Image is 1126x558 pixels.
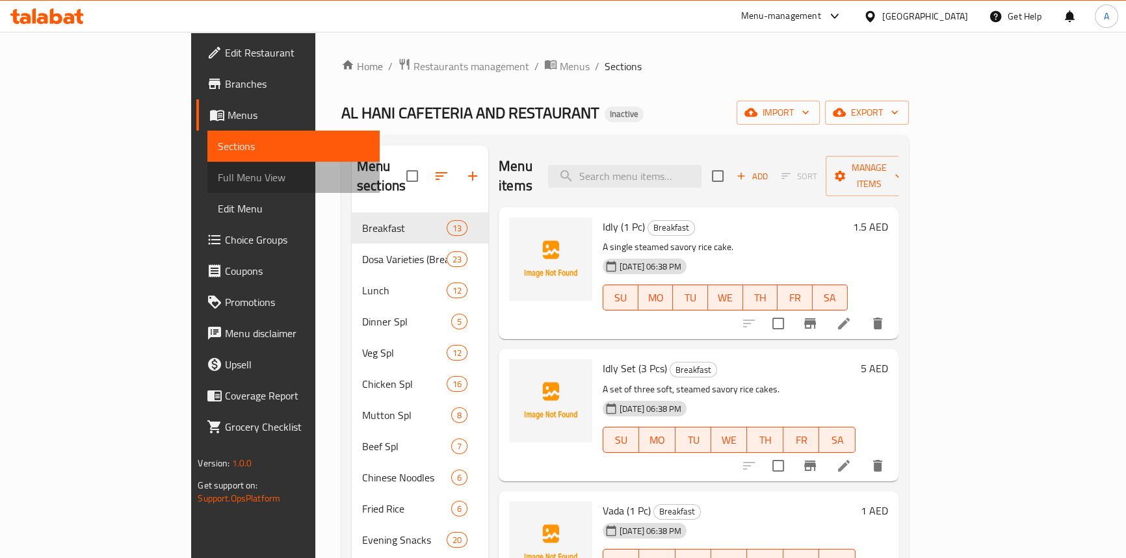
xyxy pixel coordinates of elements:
button: Add section [457,160,488,192]
span: 23 [447,253,467,266]
span: Select to update [765,310,792,337]
span: Menu disclaimer [225,325,369,341]
span: Idly (1 Pc) [603,217,645,236]
span: 13 [447,222,467,235]
h2: Menu items [499,157,532,196]
div: Dinner Spl [362,314,451,329]
span: MO [644,431,670,450]
li: / [595,58,599,74]
a: Coverage Report [196,380,379,411]
button: WE [711,427,747,453]
div: Chinese Noodles6 [352,462,488,493]
div: items [451,407,467,423]
div: items [447,251,467,267]
span: SA [824,431,850,450]
span: Promotions [225,294,369,310]
img: Idly (1 Pc) [509,218,592,301]
h2: Menu sections [357,157,406,196]
div: Breakfast [362,220,447,236]
button: SU [603,285,638,311]
h6: 1 AED [861,501,888,520]
div: items [447,220,467,236]
span: Select all sections [399,162,426,190]
span: Get support on: [198,477,257,494]
span: Grocery Checklist [225,419,369,435]
div: Evening Snacks20 [352,524,488,555]
button: delete [862,450,893,481]
a: Edit Restaurant [196,37,379,68]
h6: 5 AED [861,359,888,377]
div: Fried Rice6 [352,493,488,524]
span: Edit Restaurant [225,45,369,60]
h6: 1.5 AED [853,218,888,236]
span: 1.0.0 [232,455,252,472]
span: import [747,105,809,121]
span: Veg Spl [362,345,447,361]
a: Sections [207,131,379,162]
span: 16 [447,378,467,390]
div: Breakfast13 [352,212,488,244]
span: Breakfast [654,504,700,519]
a: Menus [544,58,590,75]
span: Select section first [773,166,826,186]
a: Menus [196,99,379,131]
span: Branches [225,76,369,92]
span: 12 [447,285,467,297]
button: Branch-specific-item [794,308,826,339]
span: [DATE] 06:38 PM [614,525,687,537]
button: FR [783,427,819,453]
div: Mutton Spl8 [352,399,488,431]
button: TU [673,285,708,311]
span: TU [681,431,706,450]
span: 7 [452,440,467,453]
span: TU [678,288,703,307]
span: Choice Groups [225,232,369,247]
span: Beef Spl [362,438,451,454]
div: Chinese Noodles [362,470,451,485]
div: items [451,470,467,485]
a: Edit menu item [836,316,852,331]
button: delete [862,308,893,339]
button: MO [639,427,675,453]
span: [DATE] 06:38 PM [614,260,687,273]
span: Restaurants management [413,58,529,74]
button: SA [813,285,848,311]
a: Upsell [196,349,379,380]
span: [DATE] 06:38 PM [614,403,687,415]
button: MO [638,285,674,311]
span: WE [713,288,738,307]
span: 5 [452,316,467,328]
span: Idly Set (3 Pcs) [603,359,667,378]
li: / [534,58,539,74]
span: SU [609,288,633,307]
div: Veg Spl12 [352,337,488,368]
button: WE [708,285,743,311]
div: Lunch12 [352,275,488,306]
span: MO [644,288,668,307]
button: TH [747,427,783,453]
span: Sort sections [426,160,457,192]
span: Menus [560,58,590,74]
a: Coupons [196,255,379,286]
span: AL HANI CAFETERIA AND RESTAURANT [341,98,599,127]
div: Breakfast [648,220,695,236]
div: items [451,501,467,516]
button: Manage items [826,156,913,196]
span: Mutton Spl [362,407,451,423]
a: Branches [196,68,379,99]
div: Evening Snacks [362,532,447,548]
span: Sections [605,58,642,74]
span: Inactive [605,108,644,120]
a: Restaurants management [398,58,529,75]
div: Fried Rice [362,501,451,516]
div: items [447,283,467,298]
a: Grocery Checklist [196,411,379,442]
button: Branch-specific-item [794,450,826,481]
div: items [447,376,467,392]
span: Version: [198,455,229,472]
div: Menu-management [741,8,821,24]
a: Support.OpsPlatform [198,490,280,507]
